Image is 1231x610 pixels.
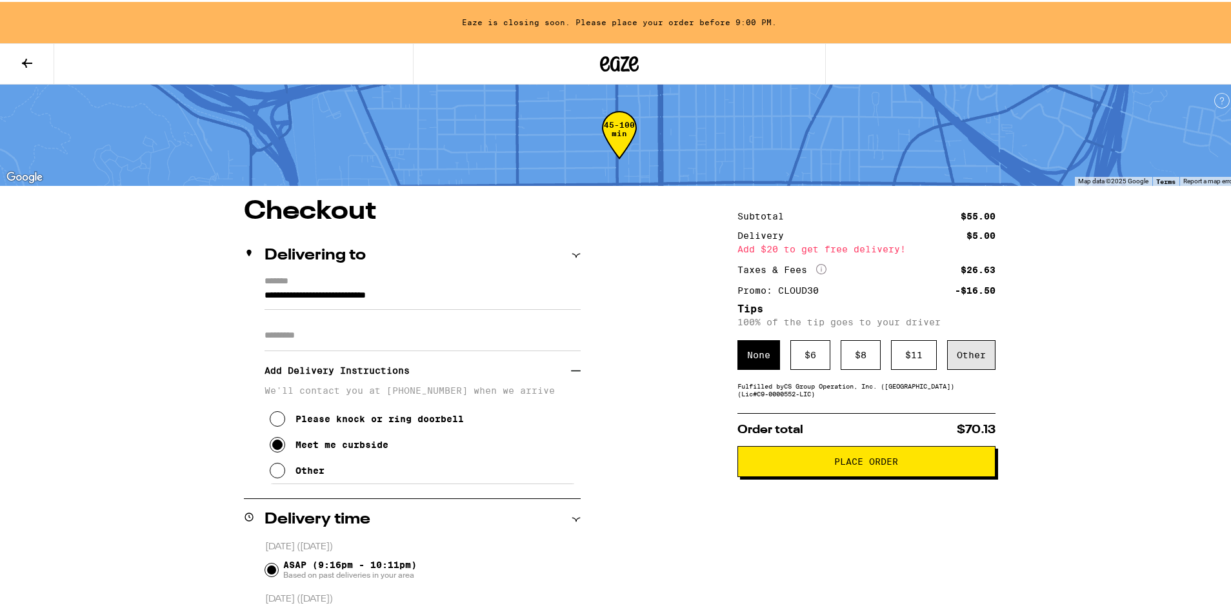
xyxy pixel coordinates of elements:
a: Open this area in Google Maps (opens a new window) [3,167,46,184]
span: Place Order [834,455,898,464]
div: None [737,338,780,368]
div: $5.00 [966,229,996,238]
span: Based on past deliveries in your area [283,568,417,578]
div: $26.63 [961,263,996,272]
button: Meet me curbside [270,430,388,456]
p: [DATE] ([DATE]) [265,539,581,551]
h2: Delivery time [265,510,370,525]
div: $ 8 [841,338,881,368]
h5: Tips [737,302,996,312]
div: $ 11 [891,338,937,368]
a: Terms [1156,176,1176,183]
div: Other [295,463,325,474]
button: Place Order [737,444,996,475]
p: We'll contact you at [PHONE_NUMBER] when we arrive [265,383,581,394]
div: Meet me curbside [295,438,388,448]
button: Please knock or ring doorbell [270,404,464,430]
span: $70.13 [957,422,996,434]
h3: Add Delivery Instructions [265,354,571,383]
div: $55.00 [961,210,996,219]
div: Please knock or ring doorbell [295,412,464,422]
div: Subtotal [737,210,793,219]
div: Add $20 to get free delivery! [737,243,996,252]
span: ASAP (9:16pm - 10:11pm) [283,558,417,578]
p: 100% of the tip goes to your driver [737,315,996,325]
h2: Delivering to [265,246,366,261]
img: Google [3,167,46,184]
div: Promo: CLOUD30 [737,284,828,293]
div: -$16.50 [955,284,996,293]
div: Delivery [737,229,793,238]
div: Other [947,338,996,368]
p: [DATE] ([DATE]) [265,591,581,604]
span: Order total [737,422,803,434]
button: Other [270,456,325,482]
span: Map data ©2025 Google [1078,176,1148,183]
div: 45-100 min [602,119,637,167]
span: Hi. Need any help? [8,9,93,19]
div: Fulfilled by CS Group Operation, Inc. ([GEOGRAPHIC_DATA]) (Lic# C9-0000552-LIC ) [737,380,996,396]
h1: Checkout [244,197,581,223]
div: Taxes & Fees [737,262,826,274]
div: $ 6 [790,338,830,368]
